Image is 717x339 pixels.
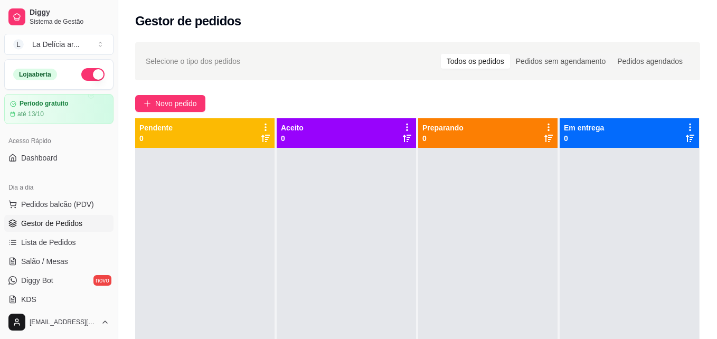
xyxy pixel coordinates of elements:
div: Pedidos agendados [611,54,688,69]
p: Preparando [422,123,464,133]
div: Loja aberta [13,69,57,80]
span: Diggy [30,8,109,17]
span: KDS [21,294,36,305]
span: L [13,39,24,50]
button: Pedidos balcão (PDV) [4,196,114,213]
p: Aceito [281,123,304,133]
span: Lista de Pedidos [21,237,76,248]
p: Pendente [139,123,173,133]
p: 0 [139,133,173,144]
p: Em entrega [564,123,604,133]
article: até 13/10 [17,110,44,118]
div: Pedidos sem agendamento [510,54,611,69]
span: Selecione o tipo dos pedidos [146,55,240,67]
span: Novo pedido [155,98,197,109]
span: Salão / Mesas [21,256,68,267]
span: Gestor de Pedidos [21,218,82,229]
a: Gestor de Pedidos [4,215,114,232]
span: Sistema de Gestão [30,17,109,26]
span: Pedidos balcão (PDV) [21,199,94,210]
h2: Gestor de pedidos [135,13,241,30]
button: Select a team [4,34,114,55]
span: [EMAIL_ADDRESS][DOMAIN_NAME] [30,318,97,326]
span: plus [144,100,151,107]
p: 0 [281,133,304,144]
span: Diggy Bot [21,275,53,286]
button: Novo pedido [135,95,205,112]
a: Dashboard [4,149,114,166]
a: Lista de Pedidos [4,234,114,251]
div: Acesso Rápido [4,133,114,149]
article: Período gratuito [20,100,69,108]
span: Dashboard [21,153,58,163]
p: 0 [422,133,464,144]
button: Alterar Status [81,68,105,81]
a: KDS [4,291,114,308]
div: Todos os pedidos [441,54,510,69]
div: La Delícia ar ... [32,39,80,50]
a: Diggy Botnovo [4,272,114,289]
button: [EMAIL_ADDRESS][DOMAIN_NAME] [4,309,114,335]
a: Período gratuitoaté 13/10 [4,94,114,124]
a: Salão / Mesas [4,253,114,270]
div: Dia a dia [4,179,114,196]
p: 0 [564,133,604,144]
a: DiggySistema de Gestão [4,4,114,30]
